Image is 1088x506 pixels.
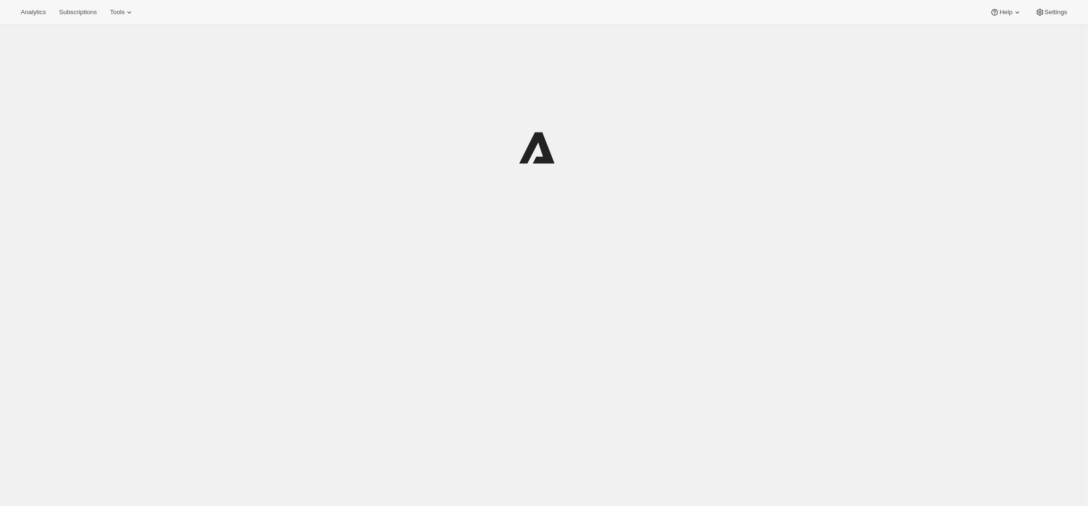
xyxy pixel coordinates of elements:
button: Tools [104,6,140,19]
span: Help [999,8,1012,16]
button: Analytics [15,6,51,19]
span: Analytics [21,8,46,16]
span: Settings [1045,8,1067,16]
button: Subscriptions [53,6,102,19]
span: Tools [110,8,125,16]
button: Settings [1030,6,1073,19]
button: Help [984,6,1027,19]
span: Subscriptions [59,8,97,16]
